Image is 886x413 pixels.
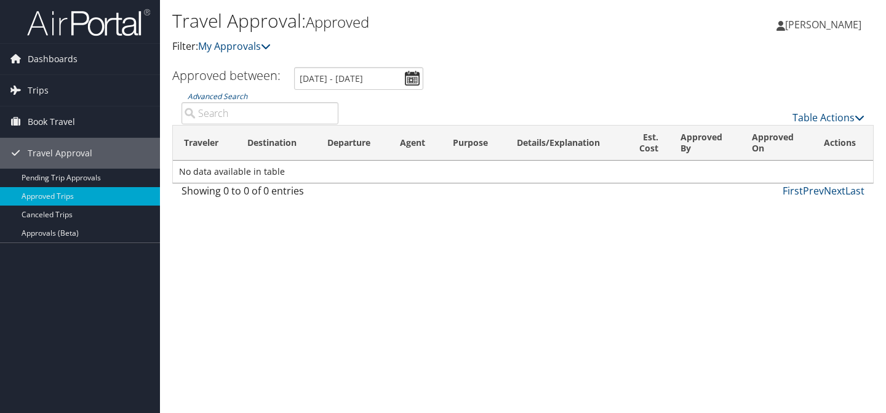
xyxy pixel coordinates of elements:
[776,6,874,43] a: [PERSON_NAME]
[792,111,864,124] a: Table Actions
[669,126,741,161] th: Approved By: activate to sort column ascending
[173,126,236,161] th: Traveler: activate to sort column ascending
[506,126,623,161] th: Details/Explanation
[294,67,423,90] input: [DATE] - [DATE]
[785,18,861,31] span: [PERSON_NAME]
[188,91,247,102] a: Advanced Search
[173,161,873,183] td: No data available in table
[389,126,442,161] th: Agent
[182,102,338,124] input: Advanced Search
[28,138,92,169] span: Travel Approval
[783,184,803,198] a: First
[28,44,78,74] span: Dashboards
[172,8,640,34] h1: Travel Approval:
[623,126,669,161] th: Est. Cost: activate to sort column ascending
[824,184,845,198] a: Next
[316,126,389,161] th: Departure: activate to sort column ascending
[845,184,864,198] a: Last
[182,183,338,204] div: Showing 0 to 0 of 0 entries
[803,184,824,198] a: Prev
[28,75,49,106] span: Trips
[236,126,316,161] th: Destination: activate to sort column ascending
[28,106,75,137] span: Book Travel
[813,126,873,161] th: Actions
[172,39,640,55] p: Filter:
[172,67,281,84] h3: Approved between:
[442,126,506,161] th: Purpose
[198,39,271,53] a: My Approvals
[27,8,150,37] img: airportal-logo.png
[741,126,812,161] th: Approved On: activate to sort column ascending
[306,12,369,32] small: Approved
